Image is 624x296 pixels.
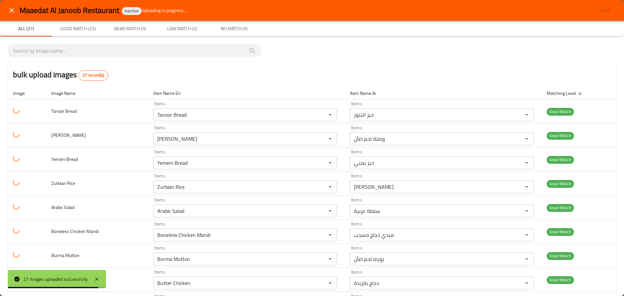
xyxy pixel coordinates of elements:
button: Open [522,182,531,191]
div: Total records count [78,70,108,81]
button: close [4,3,19,18]
button: Open [522,206,531,215]
span: Good Match [547,156,574,163]
span: Matching Level [547,89,584,97]
span: 27 record(s) [79,72,108,79]
th: Image [8,87,46,99]
button: Open [326,254,335,264]
span: Good Match [547,108,574,115]
span: Image Name [51,89,84,97]
button: Open [522,254,531,264]
button: Open [326,110,335,119]
button: Open [326,206,335,215]
span: Good Match [547,228,574,236]
button: Open [326,182,335,191]
th: Item Name En [148,87,345,99]
span: Yemeni Bread [51,155,78,163]
button: Open [326,158,335,167]
span: Arabic Salad [51,203,74,212]
span: Good Match [547,204,574,212]
span: Good Match [547,180,574,187]
span: Maaedat Al Janoob Restaurant [19,3,119,18]
button: Open [326,134,335,143]
span: Good Match [547,132,574,139]
span: Tanoor Bread [51,107,77,115]
span: Uploading in progress... [141,7,187,14]
div: Inactive [122,7,141,15]
div: 27 Images uploaded successfully [23,276,88,283]
input: search [13,45,256,56]
h2: bulk upload images [13,69,108,81]
span: Zurbian Rice [51,179,75,187]
button: Open [522,158,531,167]
span: Boneless Chicken Mandi [51,227,98,236]
th: Item Name Ar [345,87,541,99]
button: Open [522,134,531,143]
button: Open [326,230,335,239]
span: Good Match [547,252,574,260]
button: Open [326,278,335,288]
button: Open [522,230,531,239]
span: Near Match (0) [108,25,152,33]
span: Good Match (25) [56,25,100,33]
span: [PERSON_NAME] [51,131,86,139]
button: Open [522,110,531,119]
span: Inactive [122,8,141,14]
span: Burma Mutton [51,251,80,260]
span: No Match (0) [212,25,256,33]
span: All (27) [4,25,48,33]
span: Good Match [547,276,574,284]
span: Low Match (2) [160,25,204,33]
button: Open [522,278,531,288]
